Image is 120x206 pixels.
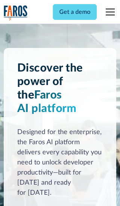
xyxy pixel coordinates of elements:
a: home [4,5,28,21]
a: Get a demo [53,4,97,20]
img: Logo of the analytics and reporting company Faros. [4,5,28,21]
h1: Discover the power of the [17,61,103,115]
div: menu [101,3,116,21]
span: Faros AI platform [17,90,76,114]
div: Designed for the enterprise, the Faros AI platform delivers every capability you need to unlock d... [17,127,103,198]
